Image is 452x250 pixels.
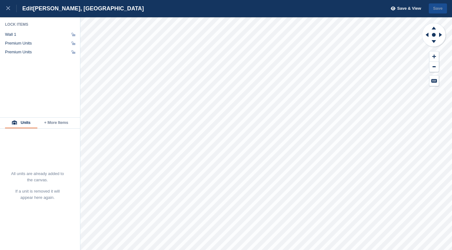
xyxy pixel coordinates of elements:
[5,118,37,128] button: Units
[429,62,439,72] button: Zoom Out
[37,118,75,128] button: + More Items
[17,5,144,12] div: Edit [PERSON_NAME], [GEOGRAPHIC_DATA]
[5,41,32,46] div: Premium Units
[429,76,439,86] button: Keyboard Shortcuts
[5,32,16,37] div: Wall 1
[11,188,64,201] p: If a unit is removed it will appear here again.
[5,50,32,55] div: Premium Units
[5,22,75,27] div: Lock Items
[397,5,421,12] span: Save & View
[387,3,421,14] button: Save & View
[11,171,64,183] p: All units are already added to the canvas.
[429,51,439,62] button: Zoom In
[429,3,447,14] button: Save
